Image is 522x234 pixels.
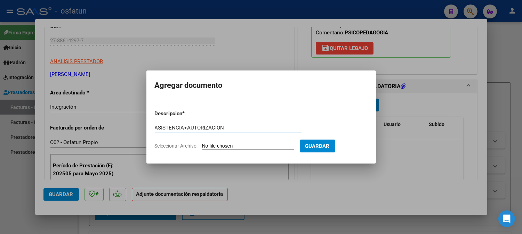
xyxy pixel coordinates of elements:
[155,79,368,92] h2: Agregar documento
[155,143,197,149] span: Seleccionar Archivo
[300,140,335,152] button: Guardar
[155,110,219,118] p: Descripcion
[498,210,515,227] div: Open Intercom Messenger
[305,143,330,149] span: Guardar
